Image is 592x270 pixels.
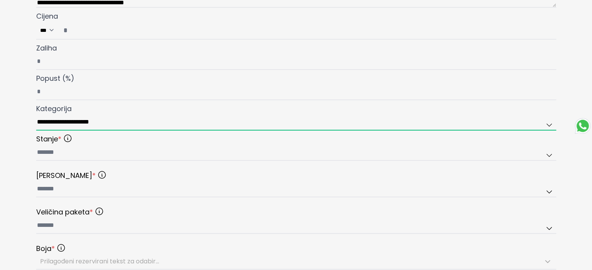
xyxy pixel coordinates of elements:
[40,257,159,266] span: Prilagođeni rezervirani tekst za odabir...
[36,54,556,70] input: Zaliha
[36,207,93,218] span: Veličina paketa
[36,11,58,21] span: Cijena
[36,104,72,113] span: Kategorija
[59,22,555,39] input: Cijena
[36,73,74,83] span: Popust (%)
[36,170,96,181] span: [PERSON_NAME]
[36,84,556,100] input: Popust (%)
[36,243,55,254] span: Boja
[36,43,57,53] span: Zaliha
[37,25,59,36] select: Cijena
[36,114,556,131] input: Kategorija
[36,134,61,145] span: Stanje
